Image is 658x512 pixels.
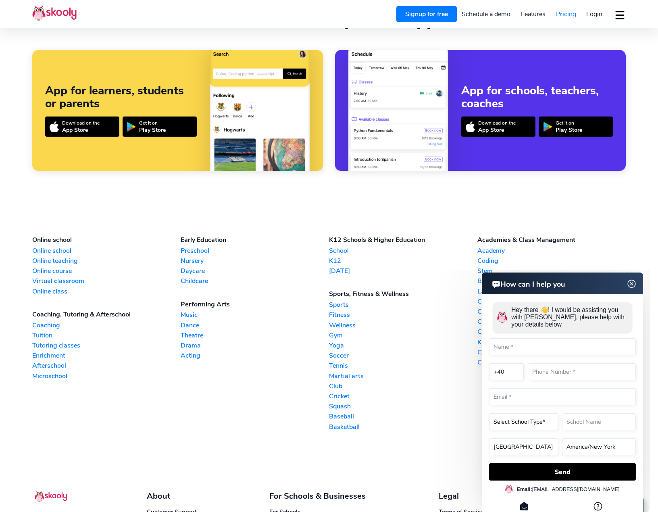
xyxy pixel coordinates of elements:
a: Microschool [32,372,181,381]
a: Fitness [329,310,477,319]
div: App for learners, students or parents [45,84,197,110]
a: Acting [181,351,329,360]
img: App for learners, students or parents [210,47,310,250]
a: Academy [477,246,626,255]
div: Download on the [62,120,100,126]
a: Daycare [181,266,329,275]
a: Coding [477,256,626,265]
a: [DATE] [329,266,477,275]
div: K12 Schools & Higher Education [329,235,477,244]
button: dropdown menu [614,6,626,24]
a: Coaching [32,321,181,330]
a: K12 [329,256,477,265]
a: Pricing [551,8,581,21]
a: Martial arts [329,372,477,381]
a: Soccer [329,351,477,360]
a: Features [516,8,551,21]
a: Basketball [329,423,477,431]
a: Sports [329,300,477,309]
span: Pricing [556,10,576,19]
a: Cricket [329,392,477,401]
img: Skooly [35,491,67,502]
a: Nursery [181,256,329,265]
a: Tennis [329,361,477,370]
a: Drama [181,341,329,350]
a: Wellness [329,321,477,330]
div: Play Store [556,126,582,134]
div: App Store [478,126,516,134]
a: Get it onPlay Store [123,117,197,137]
div: For Schools & Businesses [269,491,366,502]
div: Download on the [478,120,516,126]
div: Play Store [139,126,166,134]
div: About [147,491,197,502]
a: Afterschool [32,361,181,370]
a: Online teaching [32,256,181,265]
a: Schedule a demo [457,8,516,21]
img: icon-appstore [466,121,475,132]
a: Stem [477,266,626,275]
a: Online course [32,266,181,275]
a: Preschool [181,246,329,255]
a: Get it onPlay Store [539,117,613,137]
a: Login [581,8,608,21]
img: Skooly [32,5,77,21]
div: Early Education [181,235,329,244]
div: Get it on [556,120,582,126]
a: Baseball [329,412,477,421]
a: Yoga [329,341,477,350]
a: Club [329,382,477,391]
a: Childcare [181,277,329,285]
a: School [329,246,477,255]
div: Online school [32,235,181,244]
a: Music [181,310,329,319]
div: App for schools, teachers, coaches [461,84,613,110]
div: Performing Arts [181,300,329,309]
a: Virtual classroom [32,277,181,285]
a: Signup for free [396,6,457,22]
a: Online school [32,246,181,255]
iframe: To enrich screen reader interactions, please activate Accessibility in Grammarly extension settings [418,270,650,512]
a: Online class [32,287,181,296]
a: Download on theApp Store [45,117,119,137]
img: icon-appstore [50,121,59,132]
a: Gym [329,331,477,340]
img: App for schools, teachers, coaches [348,47,449,250]
a: Tuition [32,331,181,340]
img: icon-playstore [127,122,136,131]
div: Academies & Class Management [477,235,626,244]
div: App Store [62,126,100,134]
a: Squash [329,402,477,411]
a: Theatre [181,331,329,340]
a: Dance [181,321,329,330]
div: Sports, Fitness & Wellness [329,289,477,298]
div: Coaching, Tutoring & Afterschool [32,310,181,319]
div: Download mobile app [32,11,626,31]
a: Download on theApp Store [461,117,535,137]
a: Tutoring classes [32,341,181,350]
div: Get it on [139,120,166,126]
a: Enrichment [32,351,181,360]
span: Login [586,10,602,19]
img: icon-playstore [543,122,552,131]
